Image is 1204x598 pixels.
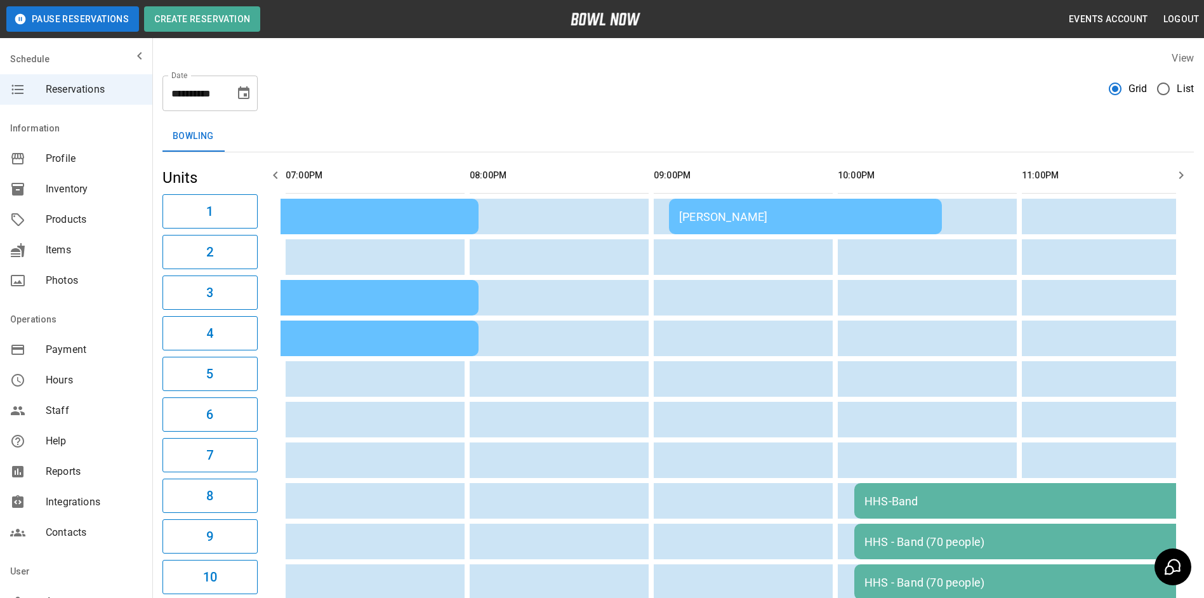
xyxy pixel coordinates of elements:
h6: 3 [206,282,213,303]
div: [PERSON_NAME] [123,210,468,223]
button: 9 [162,519,258,554]
button: 10 [162,560,258,594]
span: Reservations [46,82,142,97]
span: Integrations [46,495,142,510]
button: Events Account [1064,8,1153,31]
button: 6 [162,397,258,432]
button: Bowling [162,121,224,152]
button: Create Reservation [144,6,260,32]
button: 1 [162,194,258,229]
span: Items [46,243,142,258]
div: [PERSON_NAME] [123,332,468,345]
button: Pause Reservations [6,6,139,32]
h6: 4 [206,323,213,343]
h6: 5 [206,364,213,384]
div: [PERSON_NAME] [679,210,932,223]
span: Contacts [46,525,142,540]
span: Products [46,212,142,227]
button: 7 [162,438,258,472]
span: Inventory [46,182,142,197]
button: 8 [162,479,258,513]
span: Hours [46,373,142,388]
span: Staff [46,403,142,418]
h6: 10 [203,567,217,587]
button: Choose date, selected date is Oct 4, 2025 [231,81,256,106]
button: Logout [1158,8,1204,31]
h6: 8 [206,486,213,506]
label: View [1172,52,1194,64]
span: Payment [46,342,142,357]
span: Profile [46,151,142,166]
button: 3 [162,276,258,310]
div: inventory tabs [162,121,1194,152]
span: List [1177,81,1194,96]
h6: 6 [206,404,213,425]
h5: Units [162,168,258,188]
button: 5 [162,357,258,391]
button: 4 [162,316,258,350]
span: Reports [46,464,142,479]
h6: 9 [206,526,213,547]
h6: 1 [206,201,213,222]
h6: 7 [206,445,213,465]
button: 2 [162,235,258,269]
span: Photos [46,273,142,288]
span: Help [46,434,142,449]
div: [PERSON_NAME] [123,291,468,305]
h6: 2 [206,242,213,262]
span: Grid [1128,81,1148,96]
img: logo [571,13,640,25]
